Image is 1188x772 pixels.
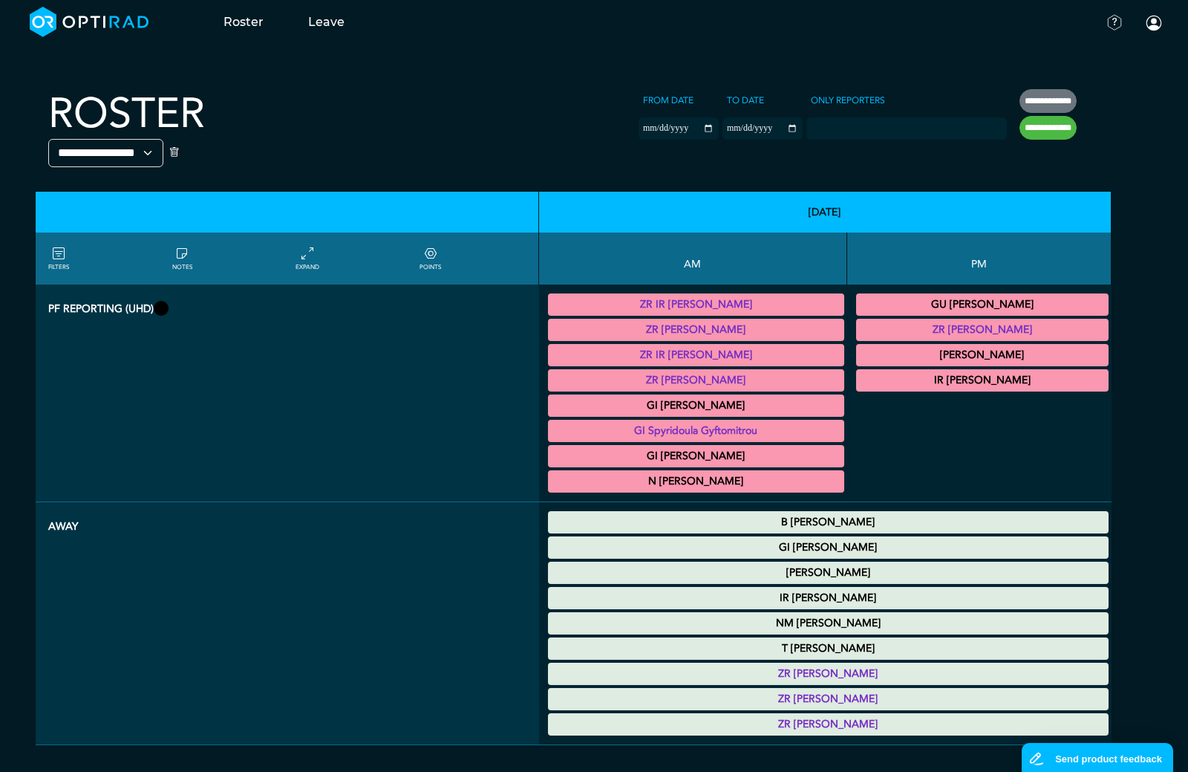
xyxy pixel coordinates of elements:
[550,346,842,364] summary: ZR IR [PERSON_NAME]
[550,716,1106,733] summary: ZR [PERSON_NAME]
[548,511,1109,533] div: Annual Leave 00:00 - 23:59
[30,7,149,37] img: brand-opti-rad-logos-blue-and-white-d2f68631ba2948856bd03f2d395fb146ddc8fb01b4b6e9315ea85fa773367...
[550,397,842,415] summary: GI [PERSON_NAME]
[548,470,844,493] div: General XR 11:00 - 12:00
[420,245,441,272] a: collapse/expand expected points
[548,293,844,316] div: General XR 08:00 - 09:00
[550,564,1106,582] summary: [PERSON_NAME]
[847,233,1112,285] th: PM
[550,690,1106,708] summary: ZR [PERSON_NAME]
[858,372,1106,389] summary: IR [PERSON_NAME]
[550,614,1106,632] summary: NM [PERSON_NAME]
[856,293,1109,316] div: General XR 12:00 - 13:00
[548,688,1109,710] div: Other Leave 00:00 - 23:59
[48,89,205,139] h2: Roster
[550,473,842,490] summary: N [PERSON_NAME]
[856,319,1109,341] div: General XR 13:00 - 14:00
[548,445,844,467] div: General XR 11:00 - 12:00
[172,245,192,272] a: show/hide notes
[548,562,1109,584] div: Annual Leave 00:00 - 23:59
[550,447,842,465] summary: GI [PERSON_NAME]
[550,296,842,314] summary: ZR IR [PERSON_NAME]
[550,422,842,440] summary: GI Spyridoula Gyftomitrou
[808,120,882,133] input: null
[550,589,1106,607] summary: IR [PERSON_NAME]
[548,395,844,417] div: General XR 09:30 - 10:30
[550,321,842,339] summary: ZR [PERSON_NAME]
[550,640,1106,658] summary: T [PERSON_NAME]
[36,285,539,502] th: PF Reporting (UHD)
[856,344,1109,366] div: General XR 14:00 - 15:00
[539,233,847,285] th: AM
[548,319,844,341] div: General XR 08:00 - 09:00
[36,502,539,745] th: Away
[548,587,1109,609] div: Study Leave 00:00 - 23:59
[550,372,842,389] summary: ZR [PERSON_NAME]
[858,321,1106,339] summary: ZR [PERSON_NAME]
[639,89,698,111] label: From date
[539,192,1112,233] th: [DATE]
[548,663,1109,685] div: Other Leave 00:00 - 23:59
[296,245,319,272] a: collapse/expand entries
[48,245,69,272] a: FILTERS
[806,89,890,111] label: Only Reporters
[550,539,1106,557] summary: GI [PERSON_NAME]
[548,536,1109,559] div: Annual Leave 00:00 - 23:59
[548,420,844,442] div: General XR 10:00 - 12:00
[548,612,1109,635] div: Annual Leave 00:00 - 23:59
[548,713,1109,736] div: Study Leave 00:00 - 23:59
[722,89,768,111] label: To date
[856,369,1109,392] div: General XR 18:00 - 19:00
[550,665,1106,683] summary: ZR [PERSON_NAME]
[858,346,1106,364] summary: [PERSON_NAME]
[548,369,844,392] div: General XR 09:00 - 11:00
[550,513,1106,531] summary: B [PERSON_NAME]
[548,638,1109,660] div: Other Leave 00:00 - 23:59
[858,296,1106,314] summary: GU [PERSON_NAME]
[548,344,844,366] div: General XR 08:30 - 09:00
